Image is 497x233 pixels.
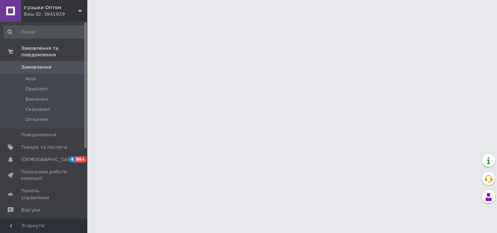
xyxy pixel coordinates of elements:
span: Товари та послуги [21,144,67,150]
span: 99+ [75,156,87,162]
span: Іграшки Оптом [24,4,78,11]
span: Замовлення та повідомлення [21,45,87,58]
span: Відгуки [21,207,40,213]
input: Пошук [4,25,86,39]
span: Замовлення [21,64,51,71]
span: Прийняті [25,86,48,92]
span: Оплачені [25,116,48,123]
span: Показники роботи компанії [21,169,67,182]
div: Ваш ID: 3841929 [24,11,87,17]
span: Виконані [25,96,48,103]
span: [DEMOGRAPHIC_DATA] [21,156,75,163]
span: Скасовані [25,106,50,113]
span: Панель управління [21,188,67,201]
span: Нові [25,76,36,82]
span: Повідомлення [21,132,56,138]
span: 4 [69,156,75,162]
